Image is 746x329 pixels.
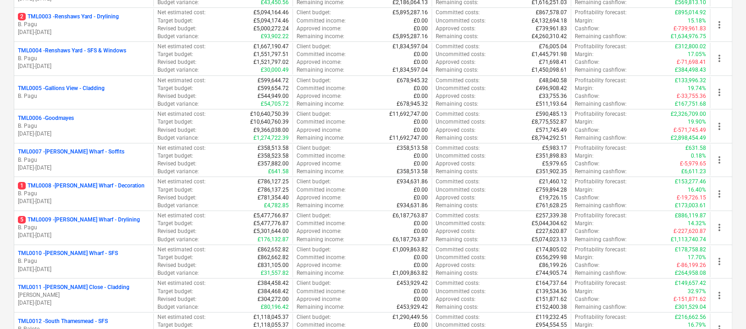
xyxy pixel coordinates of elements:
[436,134,478,142] p: Remaining costs :
[18,85,105,92] p: TML0005 - Gallions View - Cladding
[258,144,289,152] p: £358,513.58
[18,130,150,138] p: [DATE] - [DATE]
[157,134,199,142] p: Budget variance :
[18,266,150,273] p: [DATE] - [DATE]
[536,9,567,17] p: £867,578.07
[532,236,567,244] p: £5,074,023.13
[714,87,725,98] span: more_vert
[297,17,346,25] p: Committed income :
[157,194,196,202] p: Revised budget :
[297,202,344,210] p: Remaining income :
[18,182,26,189] span: 1
[675,202,706,210] p: £173,003.61
[688,186,706,194] p: 16.40%
[575,33,627,40] p: Remaining cashflow :
[536,168,567,176] p: £351,902.35
[539,58,567,66] p: £71,698.41
[675,246,706,254] p: £178,758.82
[575,85,594,92] p: Margin :
[250,110,289,118] p: £10,640,750.39
[253,227,289,235] p: £5,301,644.00
[297,43,331,51] p: Client budget :
[688,51,706,58] p: 17.05%
[414,92,428,100] p: £0.00
[414,25,428,33] p: £0.00
[157,202,199,210] p: Budget variance :
[258,92,289,100] p: £544,949.00
[18,190,150,198] p: B. Pagu
[297,85,346,92] p: Committed income :
[436,236,478,244] p: Remaining costs :
[297,118,346,126] p: Committed income :
[414,58,428,66] p: £0.00
[297,144,331,152] p: Client budget :
[688,17,706,25] p: 15.18%
[18,47,126,55] p: TML0004 - Renshaws Yard - SFS & Windows
[675,9,706,17] p: £895,014.92
[532,134,567,142] p: £8,794,292.51
[261,66,289,74] p: £30,000.49
[253,58,289,66] p: £1,521,797.02
[258,152,289,160] p: £358,523.58
[258,77,289,85] p: £599,644.72
[673,126,706,134] p: £-571,745.49
[297,168,344,176] p: Remaining income :
[258,178,289,186] p: £786,127.25
[532,33,567,40] p: £4,260,310.42
[18,216,150,239] div: 5TML0009 -[PERSON_NAME] Wharf - DryliningB. Pagu[DATE]-[DATE]
[157,246,206,254] p: Net estimated cost :
[297,212,331,220] p: Client budget :
[18,198,150,205] p: [DATE] - [DATE]
[575,66,627,74] p: Remaining cashflow :
[536,246,567,254] p: £174,805.02
[688,118,706,126] p: 19.90%
[414,186,428,194] p: £0.00
[18,13,119,21] p: TML0003 - Renshaws Yard - Drylining
[575,254,594,261] p: Margin :
[18,13,26,20] span: 2
[575,194,600,202] p: Cashflow :
[389,134,428,142] p: £11,692,747.00
[253,126,289,134] p: £9,366,038.00
[539,92,567,100] p: £33,755.36
[157,9,206,17] p: Net estimated cost :
[436,254,486,261] p: Uncommitted costs :
[575,51,594,58] p: Margin :
[268,168,289,176] p: £641.58
[675,178,706,186] p: £153,277.46
[297,25,342,33] p: Approved income :
[575,246,627,254] p: Profitability forecast :
[393,9,428,17] p: £5,895,287.16
[539,194,567,202] p: £19,726.15
[397,202,428,210] p: £934,631.86
[258,194,289,202] p: £781,354.40
[297,134,344,142] p: Remaining income :
[18,114,150,138] div: TML0006 -GoodmayesB. Pagu[DATE]-[DATE]
[436,220,486,227] p: Uncommitted costs :
[297,261,342,269] p: Approved income :
[393,246,428,254] p: £1,009,863.82
[157,43,206,51] p: Net estimated cost :
[253,43,289,51] p: £1,667,190.47
[575,100,627,108] p: Remaining cashflow :
[297,254,346,261] p: Committed income :
[297,220,346,227] p: Committed income :
[253,134,289,142] p: £1,274,722.39
[157,236,199,244] p: Budget variance :
[253,51,289,58] p: £1,551,797.51
[542,144,567,152] p: £5,983.17
[436,202,478,210] p: Remaining costs :
[675,77,706,85] p: £133,996.32
[18,182,150,205] div: 1TML0008 -[PERSON_NAME] Wharf - DecorationB. Pagu[DATE]-[DATE]
[157,66,199,74] p: Budget variance :
[532,51,567,58] p: £1,445,791.98
[397,100,428,108] p: £678,945.32
[677,194,706,202] p: £-19,726.15
[258,254,289,261] p: £862,662.82
[250,118,289,126] p: £10,640,760.39
[677,58,706,66] p: £-71,698.41
[539,43,567,51] p: £76,005.04
[688,254,706,261] p: 17.70%
[436,58,476,66] p: Approved costs :
[18,148,124,156] p: TML0007 - [PERSON_NAME] Wharf - Soffits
